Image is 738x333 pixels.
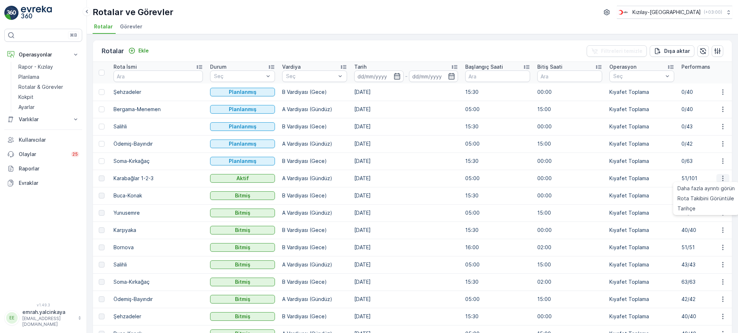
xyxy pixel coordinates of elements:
p: Bitmiş [235,296,250,303]
p: Rota İsmi [114,63,137,70]
td: Kıyafet Toplama [606,101,678,118]
td: 15:30 [462,222,534,239]
span: Rotalar [94,23,113,30]
button: Bitmiş [210,295,275,304]
p: Başlangıç Saati [465,63,503,70]
td: [DATE] [351,291,462,308]
a: Daha fazla ayrıntı görün [675,183,738,193]
p: Planlanmış [229,123,257,130]
div: Toggle Row Selected [99,175,105,181]
td: Bergama-Menemen [110,101,206,118]
td: 15:00 [534,256,606,273]
td: B Vardiyası (Gece) [279,152,351,170]
td: [DATE] [351,152,462,170]
td: A Vardiyası (Gündüz) [279,256,351,273]
td: Buca-Konak [110,187,206,204]
td: 05:00 [462,170,534,187]
td: 02:00 [534,273,606,291]
td: Kıyafet Toplama [606,256,678,273]
p: Filtreleri temizle [601,47,643,55]
td: 00:00 [534,222,606,239]
td: Kıyafet Toplama [606,222,678,239]
td: [DATE] [351,273,462,291]
div: Toggle Row Selected [99,106,105,112]
button: Dışa aktar [650,45,694,57]
button: Filtreleri temizle [587,45,647,57]
td: Salihli [110,118,206,135]
td: 02:00 [534,239,606,256]
td: [DATE] [351,187,462,204]
p: Raporlar [19,165,79,172]
td: Kıyafet Toplama [606,273,678,291]
input: Ara [114,70,203,82]
p: - [405,72,408,81]
p: Bitmiş [235,244,250,251]
div: Toggle Row Selected [99,245,105,250]
td: Kıyafet Toplama [606,239,678,256]
td: B Vardiyası (Gece) [279,273,351,291]
td: 15:00 [534,291,606,308]
p: Rapor - Kızılay [18,63,53,70]
td: 00:00 [534,308,606,325]
td: 05:00 [462,101,534,118]
p: ( +03:00 ) [704,9,722,15]
p: Aktif [236,175,249,182]
td: B Vardiyası (Gece) [279,239,351,256]
td: Ödemiş-Bayındır [110,291,206,308]
td: B Vardiyası (Gece) [279,222,351,239]
p: Bitmiş [235,261,250,268]
span: Görevler [120,23,142,30]
button: Bitmiş [210,191,275,200]
td: Kıyafet Toplama [606,291,678,308]
button: Bitmiş [210,278,275,286]
button: Bitmiş [210,226,275,234]
td: 15:30 [462,83,534,101]
div: Toggle Row Selected [99,141,105,147]
div: Toggle Row Selected [99,158,105,164]
button: Planlanmış [210,105,275,114]
div: Toggle Row Selected [99,227,105,233]
p: Tarih [354,63,366,70]
td: 00:00 [534,187,606,204]
td: [DATE] [351,118,462,135]
td: B Vardiyası (Gece) [279,308,351,325]
a: Kokpit [15,92,82,102]
p: Performans [681,63,710,70]
td: Soma-Kırkağaç [110,273,206,291]
td: Kıyafet Toplama [606,170,678,187]
p: Seç [214,73,264,80]
p: Durum [210,63,227,70]
p: ⌘B [70,32,77,38]
p: [EMAIL_ADDRESS][DOMAIN_NAME] [22,316,74,327]
p: Bitmiş [235,313,250,320]
p: Planlanmış [229,106,257,113]
div: Toggle Row Selected [99,193,105,199]
td: [DATE] [351,135,462,152]
div: Toggle Row Selected [99,124,105,129]
img: logo_light-DOdMpM7g.png [21,6,52,20]
button: Ekle [125,46,152,55]
p: Operasyonlar [19,51,68,58]
span: Tarihçe [677,205,695,212]
td: [DATE] [351,256,462,273]
td: Karşıyaka [110,222,206,239]
p: Planlanmış [229,88,257,96]
td: A Vardiyası (Gündüz) [279,291,351,308]
p: Kullanıcılar [19,136,79,143]
td: 15:00 [534,135,606,152]
div: Toggle Row Selected [99,262,105,268]
p: Planlanmış [229,140,257,147]
button: Planlanmış [210,157,275,165]
td: B Vardiyası (Gece) [279,83,351,101]
p: Evraklar [19,179,79,187]
div: Toggle Row Selected [99,296,105,302]
td: [DATE] [351,308,462,325]
div: Toggle Row Selected [99,89,105,95]
td: Yunusemre [110,204,206,222]
input: Ara [465,70,530,82]
td: 05:00 [462,291,534,308]
p: Planlanmış [229,158,257,165]
button: Bitmiş [210,260,275,269]
p: Bitmiş [235,278,250,286]
a: Rotalar & Görevler [15,82,82,92]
